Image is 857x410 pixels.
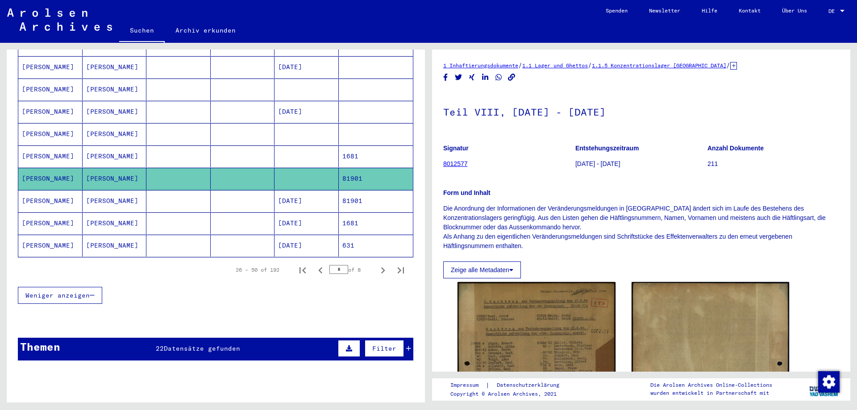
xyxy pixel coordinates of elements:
img: Arolsen_neg.svg [7,8,112,31]
button: Copy link [507,72,516,83]
mat-cell: [DATE] [275,235,339,257]
a: Datenschutzerklärung [490,381,570,390]
mat-cell: [PERSON_NAME] [18,123,83,145]
mat-cell: [PERSON_NAME] [83,168,147,190]
span: / [726,61,730,69]
button: First page [294,261,312,279]
mat-cell: 631 [339,235,413,257]
div: Zustimmung ändern [818,371,839,392]
span: DE [828,8,838,14]
p: [DATE] - [DATE] [575,159,707,169]
mat-cell: [DATE] [275,212,339,234]
button: Weniger anzeigen [18,287,102,304]
mat-cell: [PERSON_NAME] [18,212,83,234]
b: Form und Inhalt [443,189,491,196]
b: Signatur [443,145,469,152]
p: Die Anordnung der Informationen der Veränderungsmeldungen in [GEOGRAPHIC_DATA] ändert sich im Lau... [443,204,839,251]
button: Share on LinkedIn [481,72,490,83]
div: Themen [20,339,60,355]
mat-cell: [PERSON_NAME] [18,56,83,78]
div: of 8 [329,265,374,274]
a: Impressum [450,381,486,390]
mat-cell: [PERSON_NAME] [18,101,83,123]
span: Datensätze gefunden [164,344,240,352]
a: Archiv erkunden [165,20,246,41]
button: Zeige alle Metadaten [443,261,521,278]
mat-cell: [PERSON_NAME] [83,79,147,100]
mat-cell: [PERSON_NAME] [18,145,83,167]
img: Zustimmung ändern [818,371,840,393]
p: wurden entwickelt in Partnerschaft mit [650,389,772,397]
button: Previous page [312,261,329,279]
mat-cell: [PERSON_NAME] [83,212,147,234]
button: Filter [365,340,404,357]
b: Anzahl Dokumente [707,145,764,152]
mat-cell: [PERSON_NAME] [83,123,147,145]
mat-cell: 1681 [339,145,413,167]
span: / [518,61,522,69]
mat-cell: [DATE] [275,56,339,78]
span: / [588,61,592,69]
mat-cell: [DATE] [275,101,339,123]
mat-cell: [PERSON_NAME] [83,101,147,123]
div: | [450,381,570,390]
button: Next page [374,261,392,279]
mat-cell: [PERSON_NAME] [83,56,147,78]
mat-cell: [PERSON_NAME] [18,168,83,190]
a: 1 Inhaftierungsdokumente [443,62,518,69]
p: 211 [707,159,839,169]
b: Entstehungszeitraum [575,145,639,152]
span: Filter [372,344,396,352]
mat-cell: [PERSON_NAME] [83,190,147,212]
a: 1.1 Lager und Ghettos [522,62,588,69]
a: 1.1.5 Konzentrationslager [GEOGRAPHIC_DATA] [592,62,726,69]
span: 22 [156,344,164,352]
mat-cell: [PERSON_NAME] [83,145,147,167]
mat-cell: [PERSON_NAME] [18,79,83,100]
mat-cell: [PERSON_NAME] [18,190,83,212]
mat-cell: 81901 [339,190,413,212]
h1: Teil VIII, [DATE] - [DATE] [443,91,839,131]
span: Weniger anzeigen [25,291,90,299]
button: Share on Facebook [441,72,450,83]
a: Suchen [119,20,165,43]
p: Die Arolsen Archives Online-Collections [650,381,772,389]
mat-cell: 1681 [339,212,413,234]
img: yv_logo.png [807,378,841,400]
button: Last page [392,261,410,279]
button: Share on Twitter [454,72,463,83]
p: Copyright © Arolsen Archives, 2021 [450,390,570,398]
mat-cell: [PERSON_NAME] [83,235,147,257]
a: 8012577 [443,160,468,167]
mat-cell: [PERSON_NAME] [18,235,83,257]
mat-cell: [DATE] [275,190,339,212]
button: Share on Xing [467,72,477,83]
button: Share on WhatsApp [494,72,503,83]
div: 26 – 50 of 192 [236,266,279,274]
mat-cell: 81901 [339,168,413,190]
